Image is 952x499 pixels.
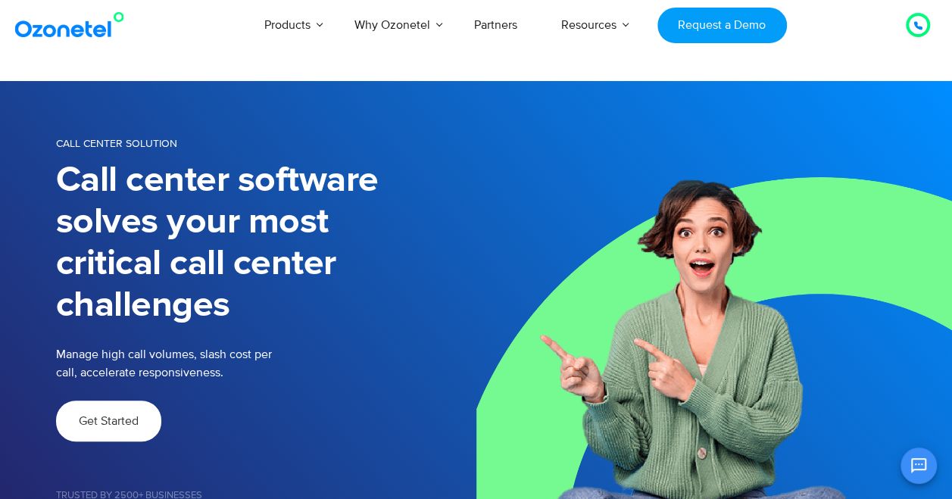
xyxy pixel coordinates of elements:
h1: Call center software solves your most critical call center challenges [56,160,476,326]
a: Get Started [56,401,161,441]
button: Open chat [900,448,937,484]
span: Call Center Solution [56,137,177,150]
p: Manage high call volumes, slash cost per call, accelerate responsiveness. [56,345,359,382]
a: Request a Demo [657,8,787,43]
span: Get Started [79,415,139,427]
